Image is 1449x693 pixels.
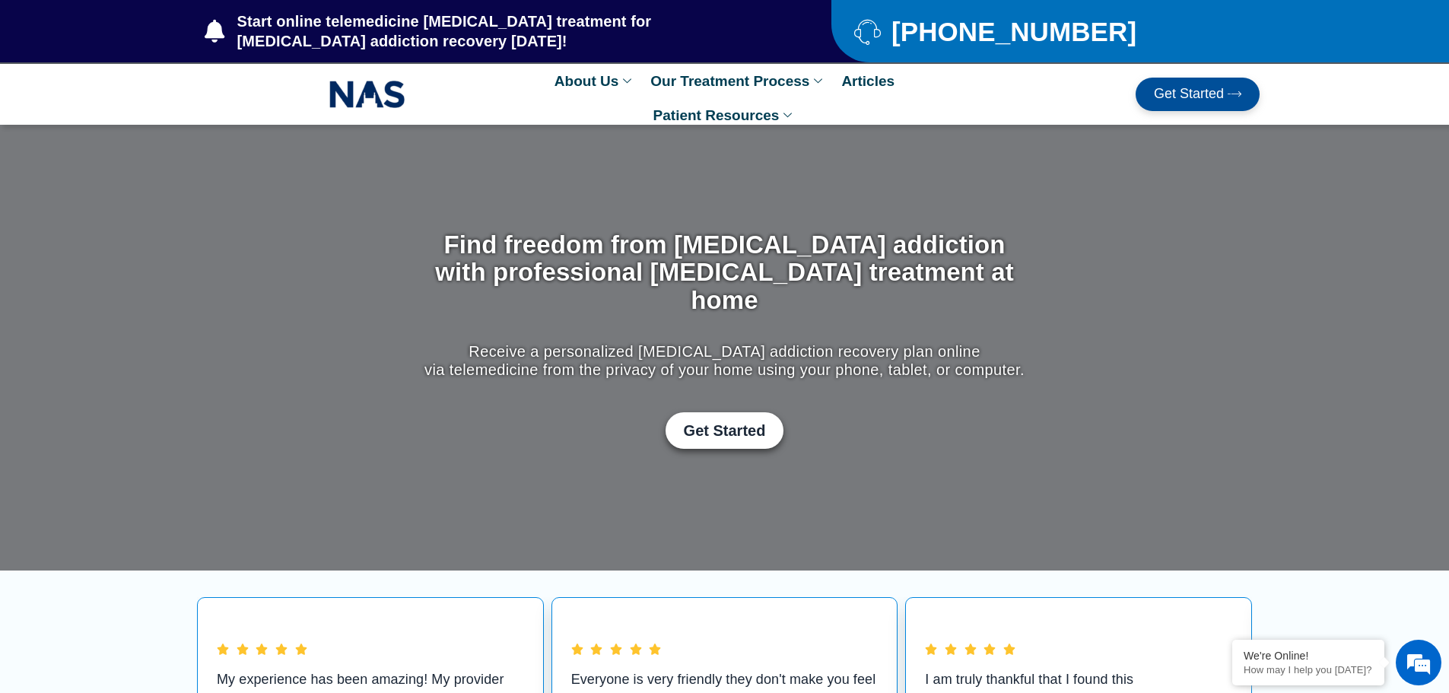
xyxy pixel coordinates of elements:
a: Get Started [1136,78,1260,111]
p: How may I help you today? [1244,664,1373,676]
h1: Find freedom from [MEDICAL_DATA] addiction with professional [MEDICAL_DATA] treatment at home [421,231,1028,314]
div: Get Started with Suboxone Treatment by filling-out this new patient packet form [421,412,1028,449]
img: NAS_email_signature-removebg-preview.png [329,77,405,112]
span: [PHONE_NUMBER] [888,22,1136,41]
span: Start online telemedicine [MEDICAL_DATA] treatment for [MEDICAL_DATA] addiction recovery [DATE]! [234,11,771,51]
a: Start online telemedicine [MEDICAL_DATA] treatment for [MEDICAL_DATA] addiction recovery [DATE]! [205,11,771,51]
a: Get Started [666,412,784,449]
p: Receive a personalized [MEDICAL_DATA] addiction recovery plan online via telemedicine from the pr... [421,342,1028,379]
span: Get Started [684,421,766,440]
a: Articles [834,64,902,98]
a: Patient Resources [646,98,804,132]
a: About Us [547,64,643,98]
div: We're Online! [1244,650,1373,662]
a: [PHONE_NUMBER] [854,18,1222,45]
a: Our Treatment Process [643,64,834,98]
span: Get Started [1154,87,1224,102]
